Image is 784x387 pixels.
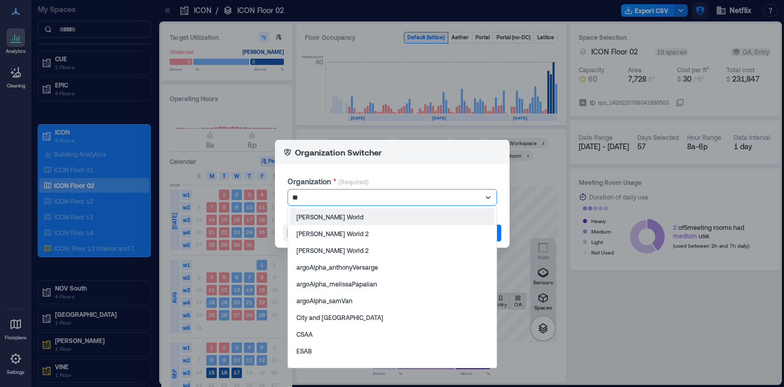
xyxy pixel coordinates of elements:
p: [PERSON_NAME] World 2 [296,229,369,238]
p: argoAlpha_melissaPapalian [296,280,377,288]
p: ESAB [296,347,312,355]
label: Organization [288,176,336,187]
p: (Required) [338,178,369,189]
p: [PERSON_NAME] World 2 [296,246,369,255]
p: argoAlpha_anthonyVersarge [296,263,378,271]
button: Turn Off [283,225,332,241]
p: City and [GEOGRAPHIC_DATA] [296,313,383,322]
p: [PERSON_NAME] World [296,213,363,221]
p: gsa [296,363,307,372]
p: argoAlpha_samVan [296,296,352,305]
p: Organization Switcher [295,146,382,159]
p: CSAA [296,330,313,338]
